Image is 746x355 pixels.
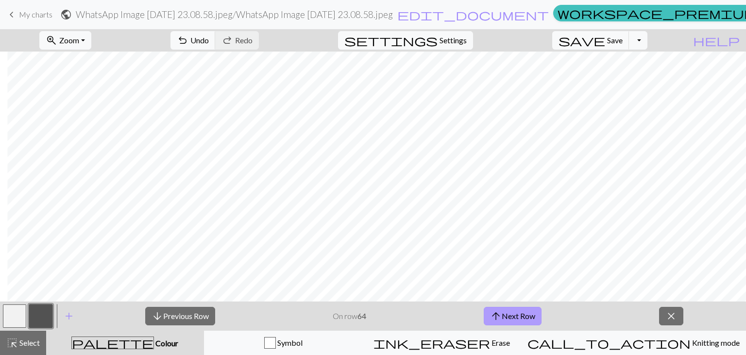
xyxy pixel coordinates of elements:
span: help [693,34,740,47]
span: edit_document [397,8,549,21]
button: Save [552,31,629,50]
span: Erase [490,338,510,347]
span: Symbol [276,338,303,347]
span: keyboard_arrow_left [6,8,17,21]
button: Colour [46,331,204,355]
button: Next Row [484,307,542,325]
span: Colour [154,338,178,348]
span: arrow_downward [152,309,163,323]
button: Symbol [204,331,363,355]
span: settings [344,34,438,47]
button: Zoom [39,31,91,50]
span: undo [177,34,188,47]
span: save [559,34,605,47]
a: My charts [6,6,52,23]
span: close [665,309,677,323]
span: palette [72,336,153,350]
p: On row [333,310,366,322]
span: call_to_action [527,336,691,350]
span: zoom_in [46,34,57,47]
span: arrow_upward [490,309,502,323]
button: Erase [362,331,521,355]
button: SettingsSettings [338,31,473,50]
span: Knitting mode [691,338,740,347]
i: Settings [344,35,438,46]
span: highlight_alt [6,336,18,350]
span: Zoom [59,35,79,45]
span: add [63,309,75,323]
span: public [60,8,72,21]
span: My charts [19,10,52,19]
span: ink_eraser [373,336,490,350]
span: Undo [190,35,209,45]
button: Undo [170,31,216,50]
button: Previous Row [145,307,215,325]
span: Save [607,35,623,45]
button: Knitting mode [521,331,746,355]
span: Settings [440,35,467,46]
h2: WhatsApp Image [DATE] 23.08.58.jpeg / WhatsApp Image [DATE] 23.08.58.jpeg [76,9,393,20]
strong: 64 [357,311,366,320]
span: Select [18,338,40,347]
